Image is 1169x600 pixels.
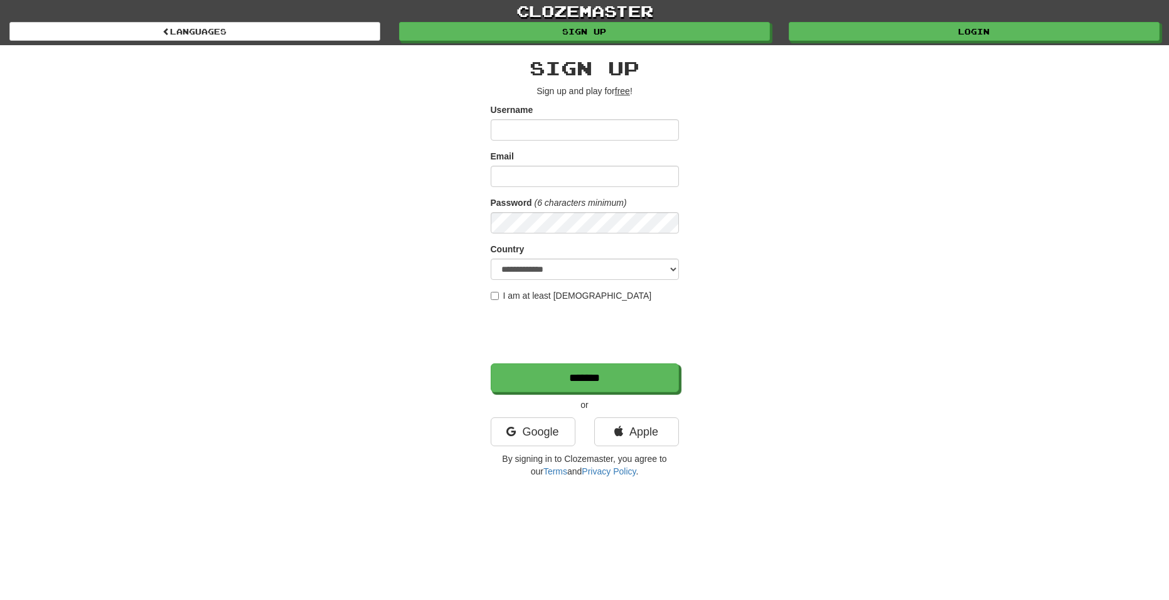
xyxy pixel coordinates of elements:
a: Terms [543,466,567,476]
a: Languages [9,22,380,41]
em: (6 characters minimum) [535,198,627,208]
label: Country [491,243,525,255]
u: free [615,86,630,96]
h2: Sign up [491,58,679,78]
p: Sign up and play for ! [491,85,679,97]
a: Sign up [399,22,770,41]
a: Privacy Policy [582,466,636,476]
p: By signing in to Clozemaster, you agree to our and . [491,453,679,478]
iframe: reCAPTCHA [491,308,681,357]
p: or [491,399,679,411]
a: Login [789,22,1160,41]
label: Username [491,104,533,116]
a: Apple [594,417,679,446]
input: I am at least [DEMOGRAPHIC_DATA] [491,292,499,300]
label: Email [491,150,514,163]
label: Password [491,196,532,209]
label: I am at least [DEMOGRAPHIC_DATA] [491,289,652,302]
a: Google [491,417,575,446]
